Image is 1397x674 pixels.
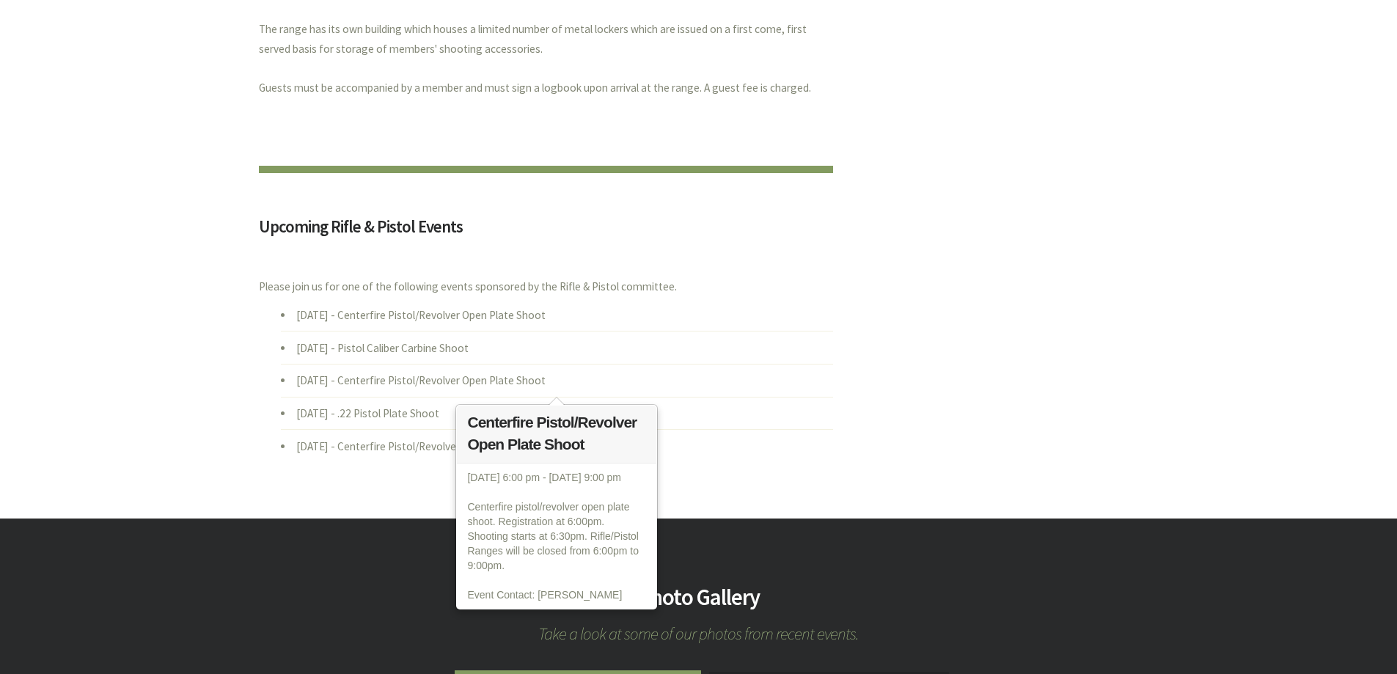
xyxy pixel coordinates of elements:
div: [DATE] 6:00 pm - [DATE] 9:00 pm Centerfire pistol/revolver open plate shoot. Registration at 6:00... [457,464,656,609]
li: [DATE] - Pistol Caliber Carbine Shoot [281,331,833,364]
h3: Upcoming Rifle & Pistol Events [259,218,833,243]
p: Please join us for one of the following events sponsored by the Rifle & Pistol committee. [259,277,833,297]
li: [DATE] - Centerfire Pistol/Revolver Open Plate Shoot [281,308,833,331]
li: [DATE] - Centerfire Pistol/Revolver Open Plate Shoot [281,429,833,462]
li: [DATE] - Centerfire Pistol/Revolver Open Plate Shoot [281,364,833,397]
h3: Centerfire Pistol/Revolver Open Plate Shoot [457,406,656,464]
li: [DATE] - .22 Pistol Plate Shoot [281,397,833,430]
